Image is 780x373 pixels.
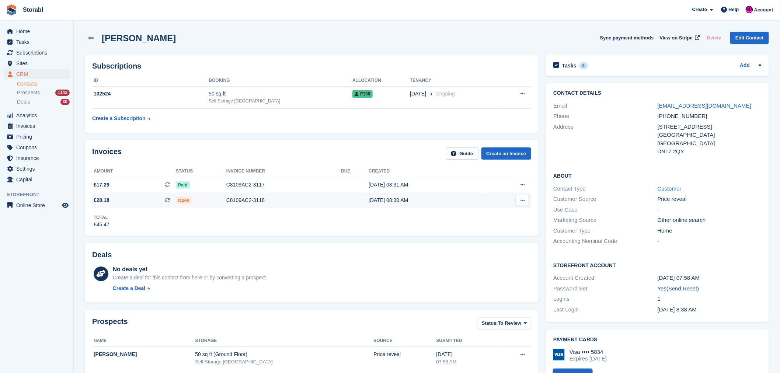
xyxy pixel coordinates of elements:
[553,185,658,193] div: Contact Type
[374,351,436,358] div: Price reveal
[553,172,762,179] h2: About
[92,251,112,259] h2: Deals
[658,147,762,156] div: DN17 2QY
[92,90,209,98] div: 102524
[658,237,762,245] div: -
[4,110,70,121] a: menu
[658,112,762,121] div: [PHONE_NUMBER]
[92,115,146,122] div: Create a Subscription
[20,4,46,16] a: Storabl
[94,181,109,189] span: £17.29
[6,4,17,15] img: stora-icon-8386f47178a22dfd0bd8f6a31ec36ba5ce8667c1dd55bd0f319d3a0aa187defe.svg
[4,132,70,142] a: menu
[16,58,60,69] span: Sites
[553,337,762,343] h2: Payment cards
[658,306,697,313] time: 2025-08-20 07:38:17 UTC
[4,200,70,210] a: menu
[195,335,373,347] th: Storage
[553,285,658,293] div: Password Set
[113,285,267,292] a: Create a Deal
[16,48,60,58] span: Subscriptions
[195,351,373,358] div: 50 sq ft (Ground Floor)
[562,62,577,69] h2: Tasks
[16,142,60,153] span: Coupons
[658,206,762,214] div: -
[16,37,60,47] span: Tasks
[579,62,588,69] div: 2
[666,285,699,292] span: ( )
[553,216,658,224] div: Marketing Source
[341,165,369,177] th: Due
[553,102,658,110] div: Email
[226,165,341,177] th: Invoice number
[553,206,658,214] div: Use Case
[436,351,496,358] div: [DATE]
[113,265,267,274] div: No deals yet
[94,214,109,221] div: Total
[16,132,60,142] span: Pricing
[553,306,658,314] div: Last Login
[658,102,751,109] a: [EMAIL_ADDRESS][DOMAIN_NAME]
[55,90,70,96] div: 1142
[226,181,341,189] div: C8109AC2-3117
[4,37,70,47] a: menu
[553,349,565,360] img: Visa Logo
[209,90,352,98] div: 50 sq ft
[16,26,60,36] span: Home
[658,295,762,303] div: 1
[553,237,658,245] div: Accounting Nominal Code
[374,335,436,347] th: Source
[369,181,485,189] div: [DATE] 08:31 AM
[17,98,30,105] span: Deals
[657,32,701,44] a: View on Stripe
[553,295,658,303] div: Logins
[60,99,70,105] div: 30
[16,121,60,131] span: Invoices
[4,153,70,163] a: menu
[226,196,341,204] div: C8109AC2-3118
[369,165,485,177] th: Created
[481,147,532,160] a: Create an Invoice
[570,349,607,355] div: Visa •••• 5834
[176,181,189,189] span: Paid
[92,75,209,87] th: ID
[704,32,724,44] button: Delete
[16,200,60,210] span: Online Store
[730,32,769,44] a: Edit Contact
[92,62,531,70] h2: Subscriptions
[658,285,762,293] div: Yes
[209,75,352,87] th: Booking
[92,147,122,160] h2: Invoices
[658,227,762,235] div: Home
[754,6,773,14] span: Account
[94,221,109,229] div: £45.47
[410,75,500,87] th: Tenancy
[92,317,128,331] h2: Prospects
[658,139,762,148] div: [GEOGRAPHIC_DATA]
[658,123,762,131] div: [STREET_ADDRESS]
[729,6,739,13] span: Help
[369,196,485,204] div: [DATE] 08:30 AM
[195,358,373,366] div: Self Storage [GEOGRAPHIC_DATA]
[92,112,150,125] a: Create a Subscription
[553,112,658,121] div: Phone
[4,174,70,185] a: menu
[4,58,70,69] a: menu
[658,274,762,282] div: [DATE] 07:58 AM
[553,195,658,203] div: Customer Source
[435,91,455,97] span: Ongoing
[658,131,762,139] div: [GEOGRAPHIC_DATA]
[352,90,372,98] span: F196
[16,174,60,185] span: Capital
[553,261,762,269] h2: Storefront Account
[17,98,70,106] a: Deals 30
[16,69,60,79] span: CRM
[436,335,496,347] th: Submitted
[436,358,496,366] div: 07:58 AM
[94,196,109,204] span: £28.18
[4,142,70,153] a: menu
[16,164,60,174] span: Settings
[498,320,521,327] span: To Review
[16,110,60,121] span: Analytics
[92,335,195,347] th: Name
